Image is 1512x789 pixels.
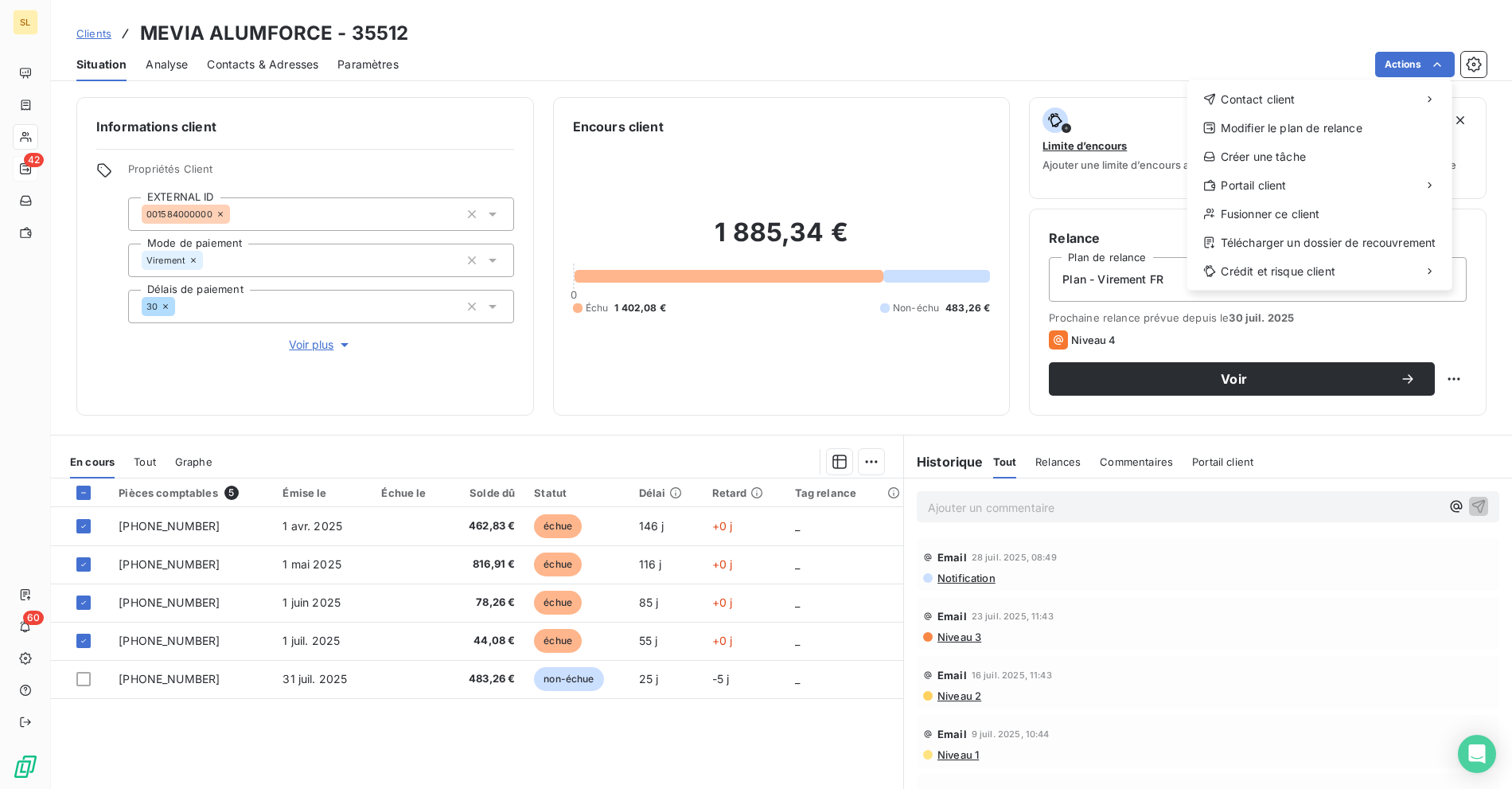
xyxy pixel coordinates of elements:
[1194,201,1446,227] div: Fusionner ce client
[1221,264,1335,279] span: Crédit et risque client
[1221,178,1286,193] span: Portail client
[1194,144,1446,170] div: Créer une tâche
[1194,115,1446,141] div: Modifier le plan de relance
[1221,92,1295,107] span: Contact client
[1194,230,1446,256] div: Télécharger un dossier de recouvrement
[1187,80,1452,291] div: Actions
